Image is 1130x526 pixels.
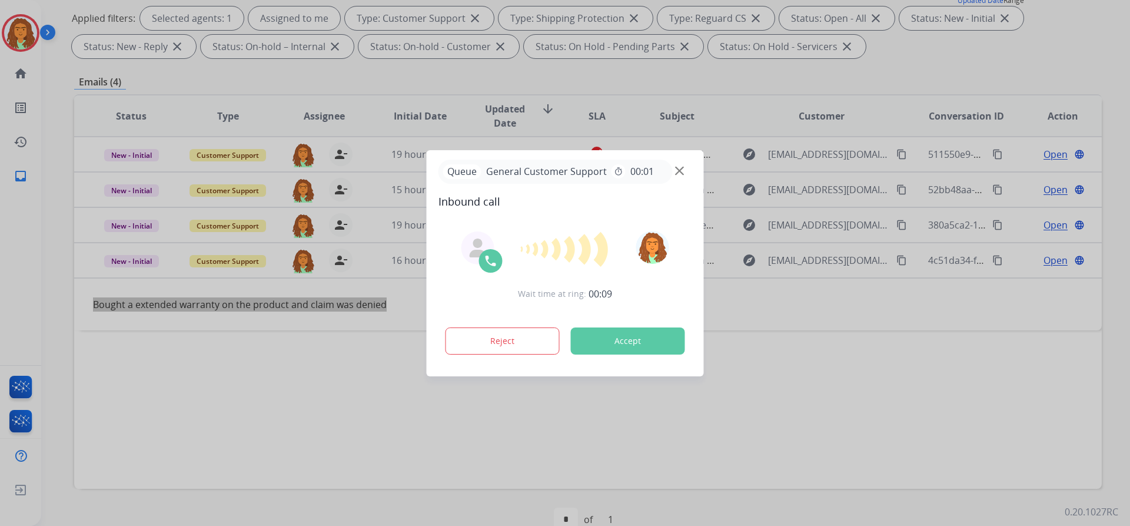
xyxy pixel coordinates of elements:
span: General Customer Support [481,164,611,178]
button: Accept [571,327,685,355]
span: 00:01 [630,164,654,178]
mat-icon: timer [614,167,623,176]
img: call-icon [484,254,498,268]
span: Inbound call [438,193,692,210]
img: close-button [675,166,684,175]
span: Wait time at ring: [518,288,586,300]
p: Queue [443,164,481,179]
img: avatar [636,231,669,264]
p: 0.20.1027RC [1065,505,1118,519]
span: 00:09 [589,287,612,301]
button: Reject [446,327,560,355]
img: agent-avatar [468,239,487,257]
